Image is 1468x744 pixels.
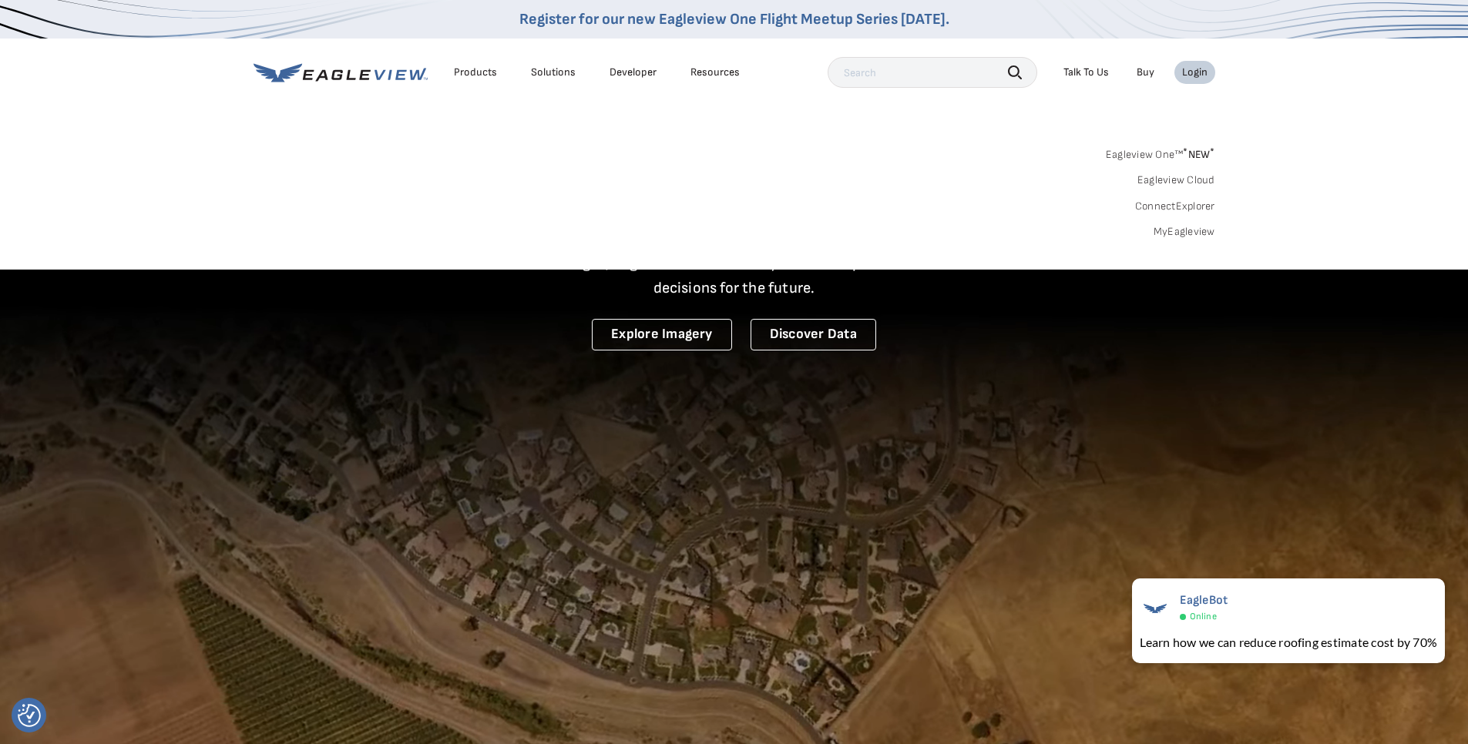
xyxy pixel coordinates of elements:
[1135,199,1215,213] a: ConnectExplorer
[1137,173,1215,187] a: Eagleview Cloud
[454,65,497,79] div: Products
[1180,593,1228,608] span: EagleBot
[828,57,1037,88] input: Search
[690,65,740,79] div: Resources
[1182,65,1208,79] div: Login
[1106,143,1215,161] a: Eagleview One™*NEW*
[18,704,41,727] img: Revisit consent button
[1140,633,1437,652] div: Learn how we can reduce roofing estimate cost by 70%
[1190,611,1217,622] span: Online
[751,319,876,350] a: Discover Data
[519,10,949,28] a: Register for our new Eagleview One Flight Meetup Series [DATE].
[1063,65,1109,79] div: Talk To Us
[1137,65,1154,79] a: Buy
[531,65,576,79] div: Solutions
[18,704,41,727] button: Consent Preferences
[1140,593,1171,624] img: EagleBot
[1183,148,1214,161] span: NEW
[610,65,657,79] a: Developer
[592,319,732,350] a: Explore Imagery
[1154,225,1215,239] a: MyEagleview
